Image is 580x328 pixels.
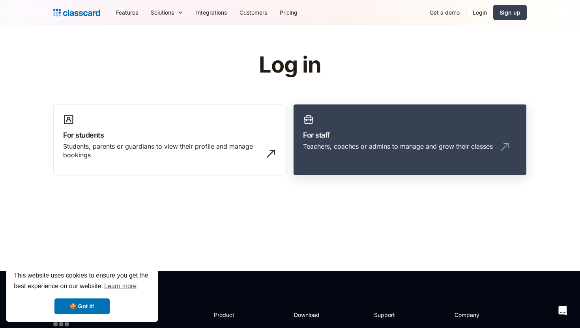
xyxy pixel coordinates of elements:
[493,5,527,20] a: Sign up
[151,8,174,17] div: Solutions
[553,301,572,320] div: Open Intercom Messenger
[423,4,466,21] a: Get a demo
[190,4,233,21] a: Integrations
[63,142,261,160] div: Students, parents or guardians to view their profile and manage bookings
[53,7,100,18] a: Logo
[144,4,190,21] div: Solutions
[303,142,493,151] div: Teachers, coaches or admins to manage and grow their classes
[214,311,256,319] h2: Product
[14,271,150,292] span: This website uses cookies to ensure you get the best experience on our website.
[455,311,507,319] h2: Company
[294,311,326,319] h2: Download
[466,4,493,21] a: Login
[500,8,520,17] div: Sign up
[273,4,304,21] a: Pricing
[103,280,138,292] a: learn more about cookies
[6,263,158,322] div: cookieconsent
[374,311,406,319] h2: Support
[303,130,517,140] h3: For staff
[110,4,144,21] a: Features
[54,298,110,314] a: dismiss cookie message
[63,130,277,140] h3: For students
[233,4,273,21] a: Customers
[53,104,287,176] a: For studentsStudents, parents or guardians to view their profile and manage bookings
[165,53,415,77] h1: Log in
[293,104,527,176] a: For staffTeachers, coaches or admins to manage and grow their classes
